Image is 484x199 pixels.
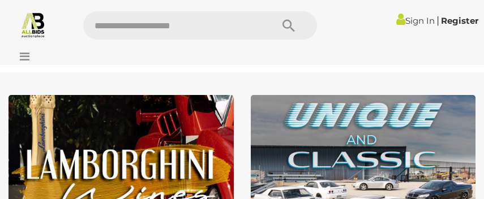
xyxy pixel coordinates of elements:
[20,11,46,38] img: Allbids.com.au
[436,14,439,27] span: |
[441,15,478,26] a: Register
[396,15,435,26] a: Sign In
[260,11,317,40] button: Search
